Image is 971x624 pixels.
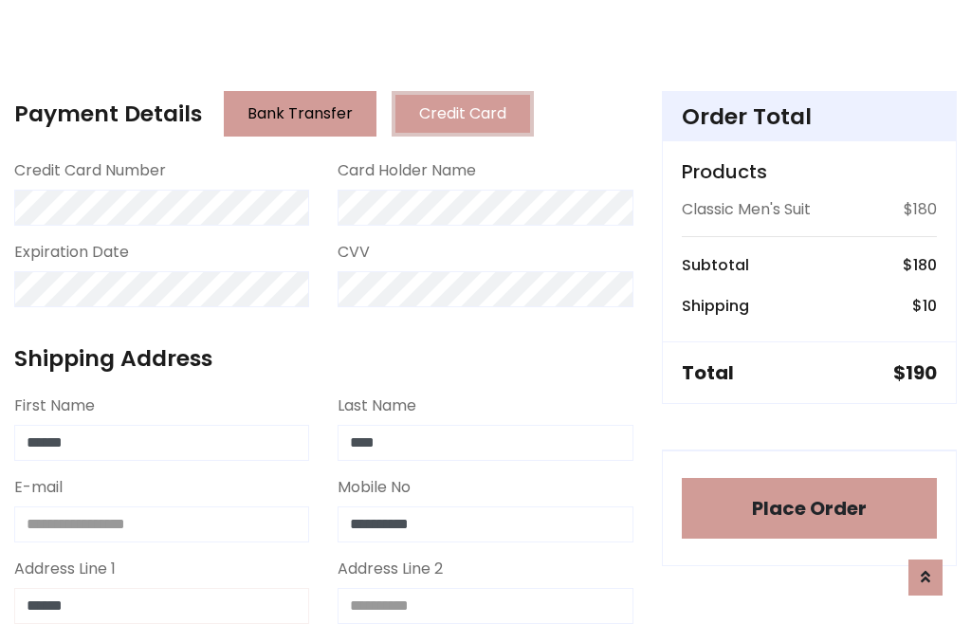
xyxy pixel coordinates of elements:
[682,361,734,384] h5: Total
[14,345,633,372] h4: Shipping Address
[682,256,749,274] h6: Subtotal
[338,241,370,264] label: CVV
[904,198,937,221] p: $180
[903,256,937,274] h6: $
[923,295,937,317] span: 10
[682,198,811,221] p: Classic Men's Suit
[338,395,416,417] label: Last Name
[893,361,937,384] h5: $
[913,254,937,276] span: 180
[682,478,937,539] button: Place Order
[14,159,166,182] label: Credit Card Number
[682,160,937,183] h5: Products
[682,103,937,130] h4: Order Total
[338,476,411,499] label: Mobile No
[14,241,129,264] label: Expiration Date
[392,91,534,137] button: Credit Card
[14,101,202,127] h4: Payment Details
[338,558,443,580] label: Address Line 2
[906,359,937,386] span: 190
[14,558,116,580] label: Address Line 1
[14,476,63,499] label: E-mail
[912,297,937,315] h6: $
[14,395,95,417] label: First Name
[338,159,476,182] label: Card Holder Name
[224,91,376,137] button: Bank Transfer
[682,297,749,315] h6: Shipping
